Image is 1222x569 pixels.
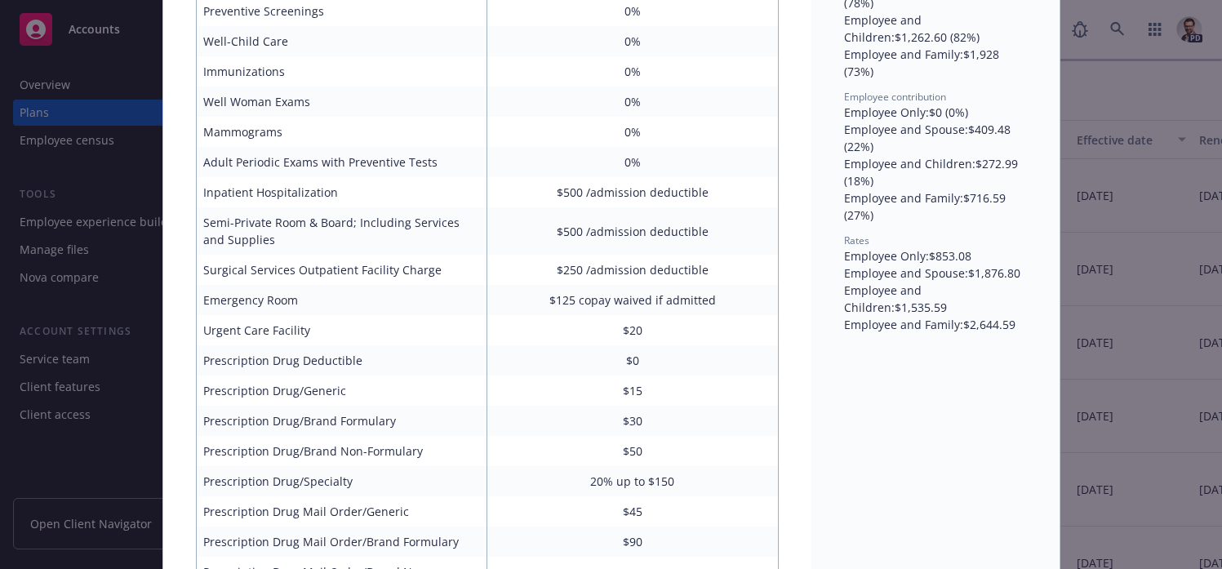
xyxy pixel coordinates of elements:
td: $20 [487,315,779,345]
td: $90 [487,527,779,557]
td: 0% [487,117,779,147]
td: Prescription Drug/Brand Formulary [196,406,487,436]
td: Prescription Drug/Brand Non-Formulary [196,436,487,466]
td: Prescription Drug/Generic [196,376,487,406]
span: Rates [844,233,869,247]
td: Emergency Room [196,285,487,315]
td: Immunizations [196,56,487,87]
td: 0% [487,147,779,177]
td: $30 [487,406,779,436]
div: Employee and Children : $1,535.59 [844,282,1027,316]
td: $250 /admission deductible [487,255,779,285]
td: $15 [487,376,779,406]
div: Employee Only : $853.08 [844,247,1027,264]
span: Employee contribution [844,90,946,104]
td: Surgical Services Outpatient Facility Charge [196,255,487,285]
td: $125 copay waived if admitted [487,285,779,315]
div: Employee and Children : $1,262.60 (82%) [844,11,1027,46]
div: Employee and Spouse : $1,876.80 [844,264,1027,282]
td: 0% [487,26,779,56]
td: Urgent Care Facility [196,315,487,345]
div: Employee and Family : $2,644.59 [844,316,1027,333]
td: $500 /admission deductible [487,177,779,207]
td: Prescription Drug Deductible [196,345,487,376]
td: $500 /admission deductible [487,207,779,255]
td: Prescription Drug/Specialty [196,466,487,496]
td: 0% [487,56,779,87]
td: 0% [487,87,779,117]
td: Semi-Private Room & Board; Including Services and Supplies [196,207,487,255]
td: Prescription Drug Mail Order/Brand Formulary [196,527,487,557]
div: Employee and Children : $272.99 (18%) [844,155,1027,189]
td: Adult Periodic Exams with Preventive Tests [196,147,487,177]
td: $45 [487,496,779,527]
div: Employee and Family : $1,928 (73%) [844,46,1027,80]
td: $50 [487,436,779,466]
td: Inpatient Hospitalization [196,177,487,207]
td: Well Woman Exams [196,87,487,117]
td: 20% up to $150 [487,466,779,496]
div: Employee Only : $0 (0%) [844,104,1027,121]
td: $0 [487,345,779,376]
div: Employee and Spouse : $409.48 (22%) [844,121,1027,155]
td: Well-Child Care [196,26,487,56]
div: Employee and Family : $716.59 (27%) [844,189,1027,224]
td: Mammograms [196,117,487,147]
td: Prescription Drug Mail Order/Generic [196,496,487,527]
